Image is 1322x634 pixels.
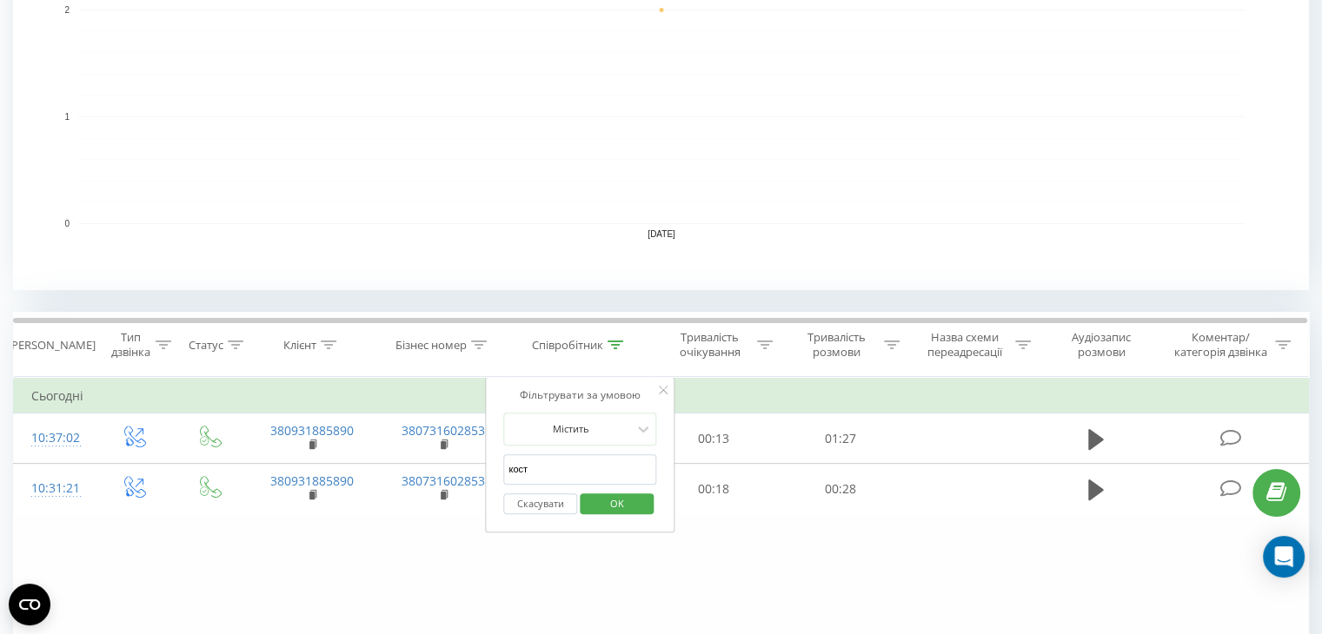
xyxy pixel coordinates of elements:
[793,330,880,360] div: Тривалість розмови
[402,422,485,439] a: 380731602853
[270,472,354,489] a: 380931885890
[31,421,77,455] div: 10:37:02
[110,330,150,360] div: Тип дзвінка
[8,338,96,353] div: [PERSON_NAME]
[1051,330,1153,360] div: Аудіозапис розмови
[31,472,77,505] div: 10:31:21
[14,379,1309,413] td: Сьогодні
[402,472,485,489] a: 380731602853
[1263,536,1305,578] div: Open Intercom Messenger
[532,338,603,353] div: Співробітник
[64,219,70,228] text: 0
[189,338,223,353] div: Статус
[651,413,777,464] td: 00:13
[580,493,654,515] button: OK
[1169,330,1271,360] div: Коментар/категорія дзвінка
[64,5,70,15] text: 2
[283,338,316,353] div: Клієнт
[503,493,577,515] button: Скасувати
[777,464,903,514] td: 00:28
[395,338,467,353] div: Бізнес номер
[503,386,656,404] div: Фільтрувати за умовою
[593,490,641,517] span: OK
[648,229,675,239] text: [DATE]
[503,454,656,485] input: Введіть значення
[64,112,70,122] text: 1
[920,330,1011,360] div: Назва схеми переадресації
[9,584,50,625] button: Open CMP widget
[777,413,903,464] td: 01:27
[667,330,754,360] div: Тривалість очікування
[651,464,777,514] td: 00:18
[270,422,354,439] a: 380931885890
